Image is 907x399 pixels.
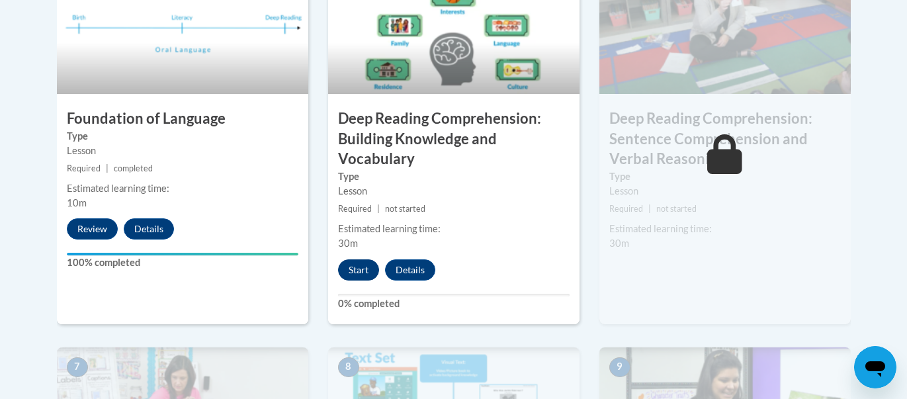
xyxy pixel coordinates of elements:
[338,259,379,281] button: Start
[67,253,298,255] div: Your progress
[599,109,851,169] h3: Deep Reading Comprehension: Sentence Comprehension and Verbal Reasoning
[124,218,174,240] button: Details
[67,357,88,377] span: 7
[67,255,298,270] label: 100% completed
[338,222,570,236] div: Estimated learning time:
[609,222,841,236] div: Estimated learning time:
[609,204,643,214] span: Required
[67,197,87,208] span: 10m
[67,129,298,144] label: Type
[854,346,896,388] iframe: Button to launch messaging window
[609,238,629,249] span: 30m
[609,169,841,184] label: Type
[609,184,841,199] div: Lesson
[67,181,298,196] div: Estimated learning time:
[338,204,372,214] span: Required
[338,357,359,377] span: 8
[338,184,570,199] div: Lesson
[67,144,298,158] div: Lesson
[385,204,425,214] span: not started
[377,204,380,214] span: |
[57,109,308,129] h3: Foundation of Language
[114,163,153,173] span: completed
[338,296,570,311] label: 0% completed
[656,204,697,214] span: not started
[648,204,651,214] span: |
[338,238,358,249] span: 30m
[338,169,570,184] label: Type
[609,357,630,377] span: 9
[106,163,108,173] span: |
[328,109,580,169] h3: Deep Reading Comprehension: Building Knowledge and Vocabulary
[385,259,435,281] button: Details
[67,218,118,240] button: Review
[67,163,101,173] span: Required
